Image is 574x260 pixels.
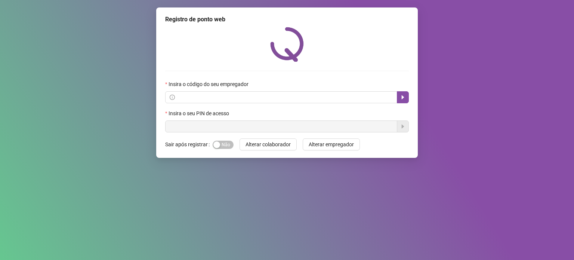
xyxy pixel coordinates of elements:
img: QRPoint [270,27,304,62]
label: Insira o seu PIN de acesso [165,109,234,117]
label: Insira o código do seu empregador [165,80,253,88]
span: caret-right [400,94,406,100]
button: Alterar empregador [303,138,360,150]
div: Registro de ponto web [165,15,409,24]
span: Alterar colaborador [246,140,291,149]
button: Alterar colaborador [240,138,297,150]
label: Sair após registrar [165,138,213,150]
span: Alterar empregador [309,140,354,149]
span: info-circle [170,95,175,100]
